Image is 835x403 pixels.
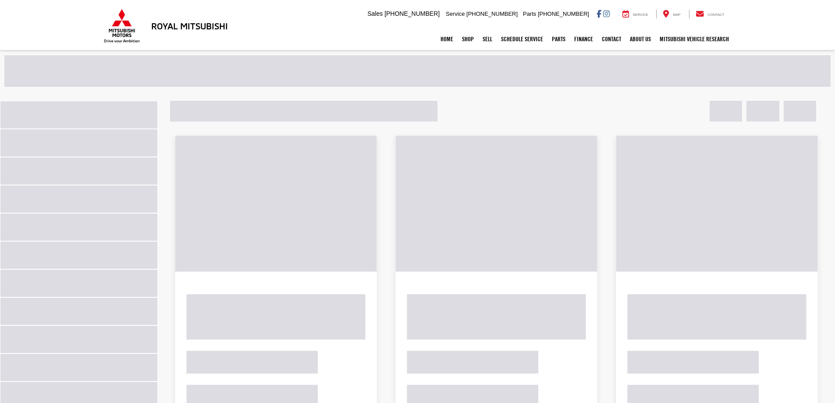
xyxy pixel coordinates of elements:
span: Service [446,11,465,17]
a: Contact [689,10,731,18]
a: Home [436,28,458,50]
img: Mitsubishi [102,9,142,43]
a: Contact [597,28,625,50]
span: Map [673,13,680,17]
a: Instagram: Click to visit our Instagram page [603,10,610,17]
span: Parts [523,11,536,17]
a: Map [656,10,687,18]
span: Sales [367,10,383,17]
span: Service [633,13,648,17]
span: [PHONE_NUMBER] [538,11,589,17]
a: Sell [478,28,497,50]
span: Contact [707,13,724,17]
a: Schedule Service: Opens in a new tab [497,28,547,50]
h3: Royal Mitsubishi [151,21,228,31]
a: Finance [570,28,597,50]
span: [PHONE_NUMBER] [384,10,440,17]
a: About Us [625,28,655,50]
a: Mitsubishi Vehicle Research [655,28,733,50]
span: [PHONE_NUMBER] [466,11,518,17]
a: Facebook: Click to visit our Facebook page [597,10,601,17]
a: Parts: Opens in a new tab [547,28,570,50]
a: Service [616,10,655,18]
a: Shop [458,28,478,50]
